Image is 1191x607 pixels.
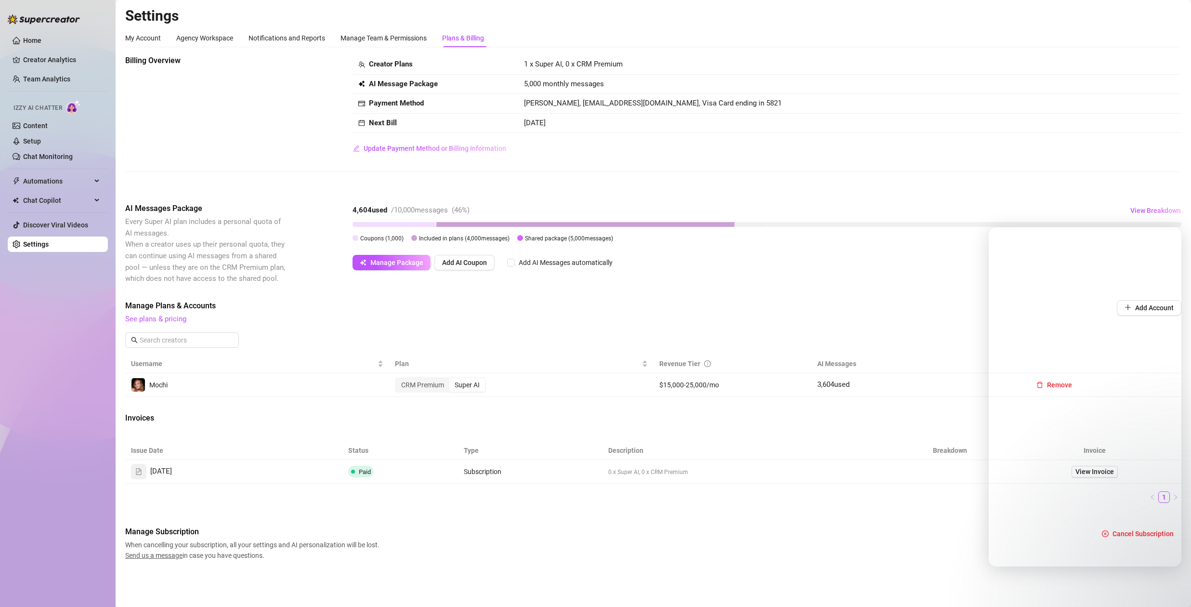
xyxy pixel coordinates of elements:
[23,122,48,130] a: Content
[364,145,506,152] span: Update Payment Method or Billing Information
[23,240,49,248] a: Settings
[704,360,711,367] span: info-circle
[125,300,1051,312] span: Manage Plans & Accounts
[125,441,342,460] th: Issue Date
[358,119,365,126] span: calendar
[458,441,602,460] th: Type
[125,412,287,424] span: Invoices
[602,441,892,460] th: Description
[659,360,700,368] span: Revenue Tier
[389,355,653,373] th: Plan
[358,100,365,107] span: credit-card
[131,358,376,369] span: Username
[524,99,782,107] span: [PERSON_NAME], [EMAIL_ADDRESS][DOMAIN_NAME], Visa Card ending in 5821
[125,55,287,66] span: Billing Overview
[369,99,424,107] strong: Payment Method
[353,141,507,156] button: Update Payment Method or Billing Information
[434,255,495,270] button: Add AI Coupon
[442,259,487,266] span: Add AI Coupon
[608,469,688,475] span: 0 x Super AI, 0 x CRM Premium
[989,227,1181,567] iframe: Intercom live chat
[13,104,62,113] span: Izzy AI Chatter
[391,206,448,214] span: / 10,000 messages
[131,337,138,343] span: search
[23,221,88,229] a: Discover Viral Videos
[23,37,41,44] a: Home
[396,378,449,392] div: CRM Premium
[125,315,186,323] a: See plans & pricing
[359,468,371,475] span: Paid
[23,173,92,189] span: Automations
[125,33,161,43] div: My Account
[369,119,397,127] strong: Next Bill
[525,235,613,242] span: Shared package ( 5,000 messages)
[1130,207,1181,214] span: View Breakdown
[23,153,73,160] a: Chat Monitoring
[442,33,484,43] div: Plans & Billing
[1158,574,1181,597] iframe: Intercom live chat
[249,33,325,43] div: Notifications and Reports
[358,61,365,68] span: team
[342,441,458,460] th: Status
[464,468,501,475] span: Subscription
[13,197,19,204] img: Chat Copilot
[524,60,623,68] span: 1 x Super AI, 0 x CRM Premium
[13,177,20,185] span: thunderbolt
[353,206,387,214] strong: 4,604 used
[23,52,100,67] a: Creator Analytics
[135,468,142,475] span: file-text
[125,203,287,214] span: AI Messages Package
[369,60,413,68] strong: Creator Plans
[8,14,80,24] img: logo-BBDzfeDw.svg
[811,355,1023,373] th: AI Messages
[150,466,172,477] span: [DATE]
[602,460,892,484] td: 0 x Super AI, 0 x CRM Premium
[395,358,640,369] span: Plan
[340,33,427,43] div: Manage Team & Permissions
[23,137,41,145] a: Setup
[524,119,546,127] span: [DATE]
[125,552,183,559] span: Send us a message
[892,441,1008,460] th: Breakdown
[66,100,81,114] img: AI Chatter
[370,259,423,266] span: Manage Package
[395,377,486,393] div: segmented control
[452,206,470,214] span: ( 46 %)
[23,193,92,208] span: Chat Copilot
[1130,203,1181,218] button: View Breakdown
[449,378,485,392] div: Super AI
[353,145,360,152] span: edit
[125,217,285,283] span: Every Super AI plan includes a personal quota of AI messages. When a creator uses up their person...
[131,378,145,392] img: Mochi
[654,373,812,397] td: $15,000-25,000/mo
[524,79,604,90] span: 5,000 monthly messages
[369,79,438,88] strong: AI Message Package
[125,7,1181,25] h2: Settings
[817,380,850,389] span: 3,604 used
[125,540,382,561] span: When cancelling your subscription, all your settings and AI personalization will be lost. in case...
[125,355,389,373] th: Username
[519,257,613,268] div: Add AI Messages automatically
[360,235,404,242] span: Coupons ( 1,000 )
[125,526,382,538] span: Manage Subscription
[140,335,225,345] input: Search creators
[176,33,233,43] div: Agency Workspace
[149,381,168,389] span: Mochi
[353,255,431,270] button: Manage Package
[419,235,510,242] span: Included in plans ( 4,000 messages)
[23,75,70,83] a: Team Analytics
